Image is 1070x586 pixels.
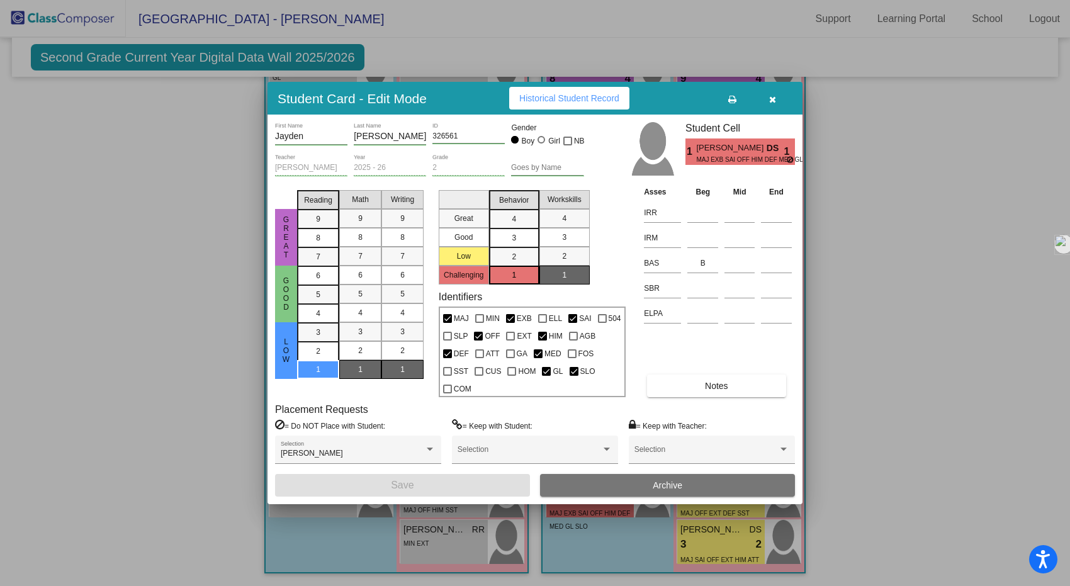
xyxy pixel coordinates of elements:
span: Behavior [499,194,529,206]
input: assessment [644,304,681,323]
span: 6 [400,269,405,281]
span: ATT [486,346,500,361]
span: 9 [358,213,363,224]
span: 1 [685,144,696,159]
span: 4 [316,308,320,319]
span: Math [352,194,369,205]
span: 7 [316,251,320,262]
button: Historical Student Record [509,87,629,110]
th: Mid [721,185,758,199]
span: GA [517,346,527,361]
span: Reading [304,194,332,206]
span: Notes [705,381,728,391]
span: 1 [784,144,795,159]
span: 8 [316,232,320,244]
th: Beg [684,185,721,199]
span: 504 [609,311,621,326]
span: AGB [580,329,595,344]
input: year [354,164,426,172]
span: 1 [358,364,363,375]
span: SLO [580,364,595,379]
span: 5 [400,288,405,300]
span: Good [281,276,292,312]
span: 3 [400,326,405,337]
span: GL [553,364,563,379]
div: Boy [521,135,535,147]
span: 3 [562,232,566,243]
mat-label: Gender [511,122,583,133]
span: 3 [358,326,363,337]
span: 2 [400,345,405,356]
span: 5 [358,288,363,300]
th: Asses [641,185,684,199]
input: goes by name [511,164,583,172]
span: 6 [358,269,363,281]
button: Archive [540,474,795,497]
span: 4 [562,213,566,224]
span: Save [391,480,414,490]
span: NB [574,133,585,149]
span: MED [544,346,561,361]
input: assessment [644,228,681,247]
span: HIM [549,329,563,344]
th: End [758,185,795,199]
span: 3 [512,232,516,244]
span: 9 [316,213,320,225]
input: assessment [644,203,681,222]
span: 4 [400,307,405,318]
button: Save [275,474,530,497]
h3: Student Card - Edit Mode [278,91,427,106]
span: 8 [358,232,363,243]
span: ELL [549,311,562,326]
span: HOM [518,364,536,379]
label: Placement Requests [275,403,368,415]
div: Girl [548,135,560,147]
span: EXT [517,329,531,344]
label: Identifiers [439,291,482,303]
span: OFF [485,329,500,344]
span: 2 [512,251,516,262]
span: 7 [400,251,405,262]
span: MAJ EXB SAI OFF HIM DEF MED GL SLO [696,155,786,164]
label: = Keep with Teacher: [629,419,707,432]
span: 1 [512,269,516,281]
span: 2 [316,346,320,357]
span: 6 [316,270,320,281]
span: 9 [400,213,405,224]
label: = Keep with Student: [452,419,532,432]
span: EXB [517,311,532,326]
span: DS [767,142,784,155]
span: 4 [358,307,363,318]
span: 2 [358,345,363,356]
span: Workskills [548,194,582,205]
span: COM [454,381,471,397]
label: = Do NOT Place with Student: [275,419,385,432]
span: MAJ [454,311,469,326]
span: 2 [562,251,566,262]
span: 7 [358,251,363,262]
span: 5 [316,289,320,300]
span: SAI [579,311,591,326]
span: 1 [562,269,566,281]
span: Archive [653,480,682,490]
input: teacher [275,164,347,172]
span: SST [454,364,468,379]
span: 3 [316,327,320,338]
h3: Student Cell [685,122,795,134]
span: Historical Student Record [519,93,619,103]
input: assessment [644,279,681,298]
span: MIN [486,311,500,326]
span: 1 [400,364,405,375]
input: assessment [644,254,681,273]
input: Enter ID [432,132,505,141]
span: SLP [454,329,468,344]
span: Low [281,337,292,364]
span: [PERSON_NAME] [696,142,766,155]
button: Notes [647,375,786,397]
span: FOS [578,346,594,361]
span: Writing [391,194,414,205]
input: grade [432,164,505,172]
span: 8 [400,232,405,243]
span: 1 [316,364,320,375]
span: 4 [512,213,516,225]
